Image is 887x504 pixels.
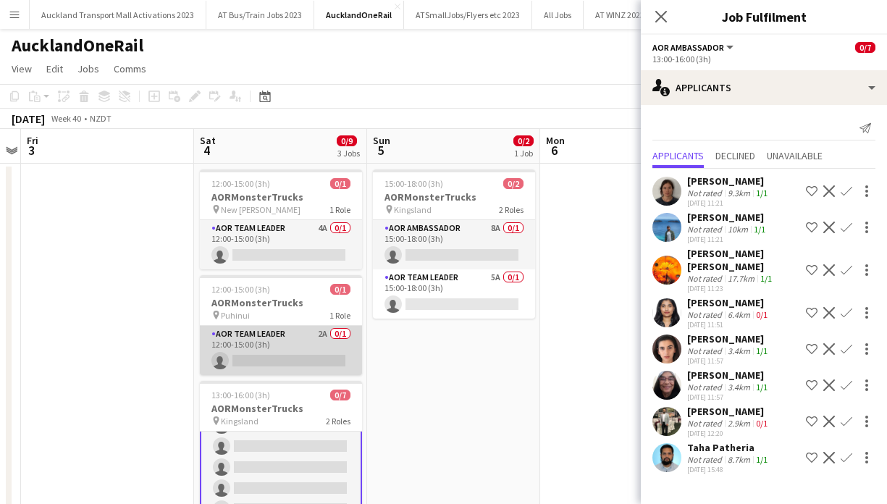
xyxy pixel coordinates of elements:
[760,273,772,284] app-skills-label: 1/1
[200,326,362,375] app-card-role: AOR Team Leader2A0/112:00-15:00 (3h)
[687,296,770,309] div: [PERSON_NAME]
[546,134,565,147] span: Mon
[206,1,314,29] button: AT Bus/Train Jobs 2023
[108,59,152,78] a: Comms
[754,224,765,235] app-skills-label: 1/1
[337,135,357,146] span: 0/9
[221,310,250,321] span: Puhinui
[715,151,755,161] span: Declined
[687,198,770,208] div: [DATE] 11:21
[725,454,753,465] div: 8.7km
[725,273,757,284] div: 17.7km
[687,382,725,392] div: Not rated
[687,224,725,235] div: Not rated
[725,309,753,320] div: 6.4km
[373,169,535,319] app-job-card: 15:00-18:00 (3h)0/2AORMonsterTrucks Kingsland2 RolesAOR Ambassador8A0/115:00-18:00 (3h) AOR Team ...
[211,178,270,189] span: 12:00-15:00 (3h)
[404,1,532,29] button: ATSmallJobs/Flyers etc 2023
[200,220,362,269] app-card-role: AOR Team Leader4A0/112:00-15:00 (3h)
[725,224,751,235] div: 10km
[200,275,362,375] app-job-card: 12:00-15:00 (3h)0/1AORMonsterTrucks Puhinui1 RoleAOR Team Leader2A0/112:00-15:00 (3h)
[503,178,524,189] span: 0/2
[221,204,300,215] span: New [PERSON_NAME]
[211,284,270,295] span: 12:00-15:00 (3h)
[641,70,887,105] div: Applicants
[725,382,753,392] div: 3.4km
[41,59,69,78] a: Edit
[394,204,432,215] span: Kingsland
[513,135,534,146] span: 0/2
[48,113,84,124] span: Week 40
[198,142,216,159] span: 4
[756,454,768,465] app-skills-label: 1/1
[329,310,350,321] span: 1 Role
[499,204,524,215] span: 2 Roles
[12,112,45,126] div: [DATE]
[221,416,258,427] span: Kingsland
[330,178,350,189] span: 0/1
[641,7,887,26] h3: Job Fulfilment
[584,1,657,29] button: AT WINZ 2023
[687,247,800,273] div: [PERSON_NAME] [PERSON_NAME]
[687,441,770,454] div: Taha Patheria
[25,142,38,159] span: 3
[687,418,725,429] div: Not rated
[725,188,753,198] div: 9.3km
[756,188,768,198] app-skills-label: 1/1
[373,220,535,269] app-card-role: AOR Ambassador8A0/115:00-18:00 (3h)
[687,332,770,345] div: [PERSON_NAME]
[652,54,875,64] div: 13:00-16:00 (3h)
[373,134,390,147] span: Sun
[200,296,362,309] h3: AORMonsterTrucks
[200,169,362,269] app-job-card: 12:00-15:00 (3h)0/1AORMonsterTrucks New [PERSON_NAME]1 RoleAOR Team Leader4A0/112:00-15:00 (3h)
[687,465,770,474] div: [DATE] 15:48
[326,416,350,427] span: 2 Roles
[756,418,768,429] app-skills-label: 0/1
[200,134,216,147] span: Sat
[12,35,143,56] h1: AucklandOneRail
[329,204,350,215] span: 1 Role
[767,151,823,161] span: Unavailable
[90,113,112,124] div: NZDT
[687,273,725,284] div: Not rated
[756,382,768,392] app-skills-label: 1/1
[687,235,768,244] div: [DATE] 11:21
[725,418,753,429] div: 2.9km
[314,1,404,29] button: AucklandOneRail
[687,309,725,320] div: Not rated
[330,390,350,400] span: 0/7
[46,62,63,75] span: Edit
[27,134,38,147] span: Fri
[384,178,443,189] span: 15:00-18:00 (3h)
[6,59,38,78] a: View
[756,309,768,320] app-skills-label: 0/1
[12,62,32,75] span: View
[855,42,875,53] span: 0/7
[687,345,725,356] div: Not rated
[532,1,584,29] button: All Jobs
[544,142,565,159] span: 6
[200,402,362,415] h3: AORMonsterTrucks
[373,190,535,203] h3: AORMonsterTrucks
[30,1,206,29] button: Auckland Transport Mall Activations 2023
[211,390,270,400] span: 13:00-16:00 (3h)
[77,62,99,75] span: Jobs
[373,269,535,319] app-card-role: AOR Team Leader5A0/115:00-18:00 (3h)
[725,345,753,356] div: 3.4km
[652,42,724,53] span: AOR Ambassador
[756,345,768,356] app-skills-label: 1/1
[652,151,704,161] span: Applicants
[687,284,800,293] div: [DATE] 11:23
[200,190,362,203] h3: AORMonsterTrucks
[687,405,770,418] div: [PERSON_NAME]
[114,62,146,75] span: Comms
[687,369,770,382] div: [PERSON_NAME]
[337,148,360,159] div: 3 Jobs
[687,429,770,438] div: [DATE] 12:20
[687,175,770,188] div: [PERSON_NAME]
[687,320,770,329] div: [DATE] 11:51
[330,284,350,295] span: 0/1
